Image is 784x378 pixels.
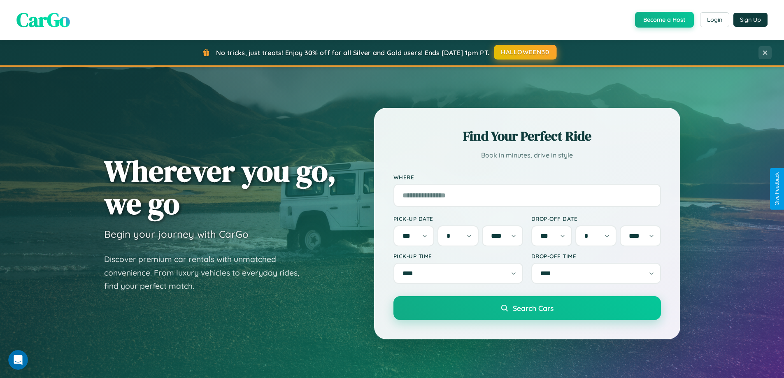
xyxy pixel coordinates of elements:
[700,12,729,27] button: Login
[216,49,489,57] span: No tricks, just treats! Enjoy 30% off for all Silver and Gold users! Ends [DATE] 1pm PT.
[16,6,70,33] span: CarGo
[513,304,554,313] span: Search Cars
[393,174,661,181] label: Where
[635,12,694,28] button: Become a Host
[393,253,523,260] label: Pick-up Time
[531,253,661,260] label: Drop-off Time
[393,149,661,161] p: Book in minutes, drive in style
[393,215,523,222] label: Pick-up Date
[104,228,249,240] h3: Begin your journey with CarGo
[8,350,28,370] iframe: Intercom live chat
[104,155,336,220] h1: Wherever you go, we go
[733,13,768,27] button: Sign Up
[531,215,661,222] label: Drop-off Date
[494,45,557,60] button: HALLOWEEN30
[774,172,780,206] div: Give Feedback
[104,253,310,293] p: Discover premium car rentals with unmatched convenience. From luxury vehicles to everyday rides, ...
[393,127,661,145] h2: Find Your Perfect Ride
[393,296,661,320] button: Search Cars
